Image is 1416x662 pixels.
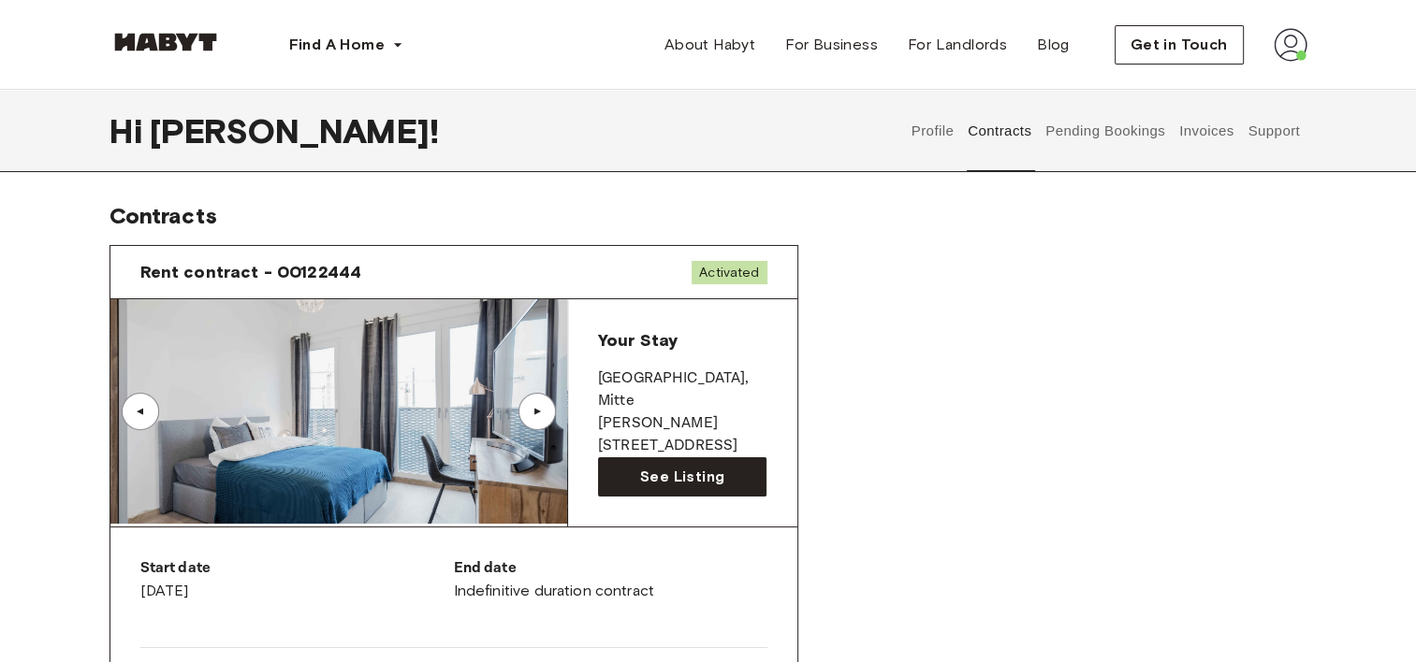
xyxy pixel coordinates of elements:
span: About Habyt [664,34,755,56]
span: For Business [785,34,878,56]
img: Image of the room [110,299,567,524]
p: Start date [140,557,454,580]
img: avatar [1274,28,1307,62]
a: About Habyt [650,26,770,64]
div: ▲ [528,406,547,417]
a: For Business [770,26,893,64]
button: Find A Home [274,26,418,64]
span: Rent contract - 00122444 [140,261,362,283]
button: Profile [909,90,956,172]
p: [PERSON_NAME][STREET_ADDRESS] [598,412,767,457]
span: Activated [692,261,766,284]
a: Blog [1022,26,1085,64]
span: Blog [1037,34,1070,56]
span: Find A Home [289,34,385,56]
div: Indefinitive duration contract [454,557,767,602]
span: Get in Touch [1131,34,1228,56]
div: user profile tabs [904,90,1307,172]
div: [DATE] [140,557,454,602]
img: Habyt [109,33,222,51]
button: Get in Touch [1115,25,1244,65]
a: For Landlords [893,26,1022,64]
span: Contracts [109,202,217,229]
span: See Listing [640,466,724,488]
span: Your Stay [598,330,678,351]
button: Support [1246,90,1303,172]
button: Contracts [966,90,1034,172]
button: Invoices [1176,90,1235,172]
span: Hi [109,111,150,151]
a: See Listing [598,457,767,496]
p: [GEOGRAPHIC_DATA] , Mitte [598,367,767,412]
div: ▲ [131,406,150,417]
span: [PERSON_NAME] ! [150,111,439,151]
button: Pending Bookings [1044,90,1168,172]
span: For Landlords [908,34,1007,56]
p: End date [454,557,767,580]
